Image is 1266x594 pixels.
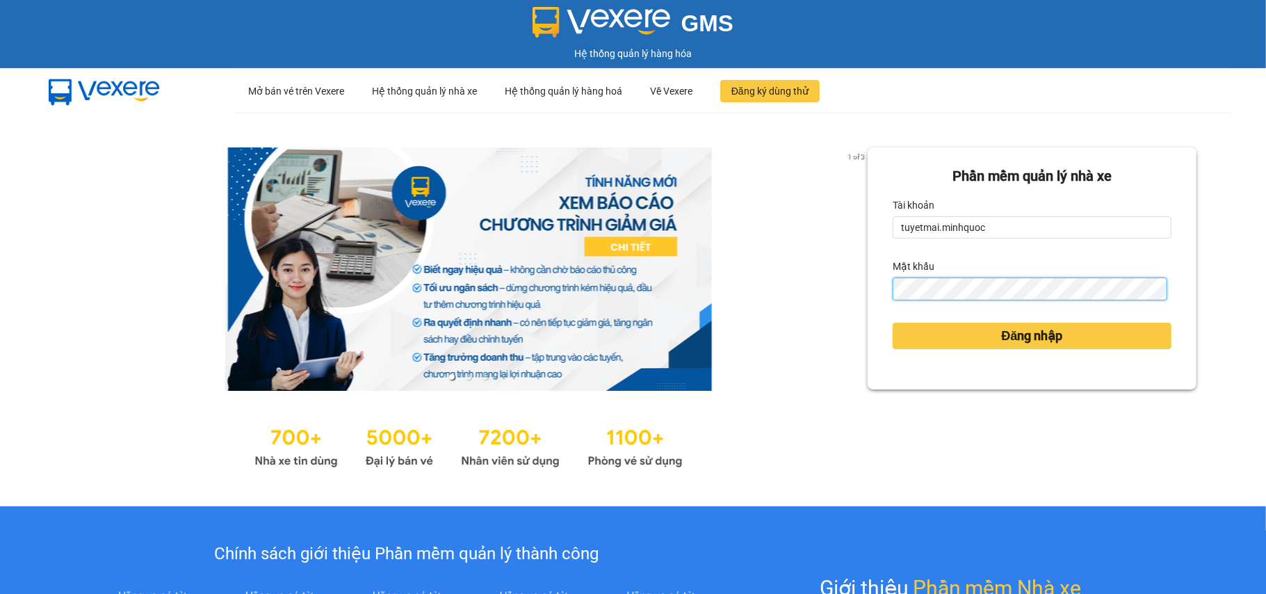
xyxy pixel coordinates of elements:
div: Hệ thống quản lý hàng hoá [505,69,622,113]
label: Tài khoản [893,194,934,216]
button: Đăng ký dùng thử [720,80,820,102]
input: Tài khoản [893,216,1171,239]
img: logo 2 [533,7,670,38]
button: Đăng nhập [893,323,1171,349]
div: Chính sách giới thiệu Phần mềm quản lý thành công [88,541,724,568]
button: next slide / item [848,147,868,391]
span: Đăng ký dùng thử [731,83,809,99]
img: Statistics.png [254,419,683,472]
a: GMS [533,21,733,32]
div: Mở bán vé trên Vexere [248,69,344,113]
li: slide item 2 [466,374,471,380]
button: previous slide / item [70,147,89,391]
p: 1 of 3 [843,147,868,166]
span: Đăng nhập [1002,326,1063,346]
li: slide item 3 [482,374,488,380]
img: mbUUG5Q.png [35,68,174,114]
div: Phần mềm quản lý nhà xe [893,166,1171,187]
div: Về Vexere [650,69,692,113]
span: GMS [681,10,733,36]
label: Mật khẩu [893,255,934,278]
div: Hệ thống quản lý nhà xe [372,69,477,113]
li: slide item 1 [449,374,455,380]
div: Hệ thống quản lý hàng hóa [3,46,1263,61]
input: Mật khẩu [893,278,1167,300]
